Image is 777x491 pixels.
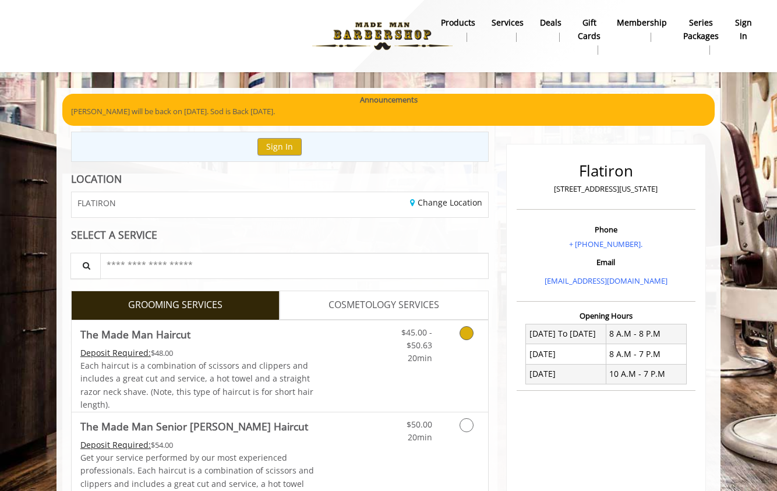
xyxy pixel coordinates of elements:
[128,298,222,313] span: GROOMING SERVICES
[360,94,418,106] b: Announcements
[606,364,686,384] td: 10 A.M - 7 P.M
[606,344,686,364] td: 8 A.M - 7 P.M
[80,418,308,435] b: The Made Man Senior [PERSON_NAME] Haircut
[606,324,686,344] td: 8 A.M - 8 P.M
[526,364,606,384] td: [DATE]
[683,16,719,43] b: Series packages
[545,275,667,286] a: [EMAIL_ADDRESS][DOMAIN_NAME]
[80,347,315,359] div: $48.00
[526,344,606,364] td: [DATE]
[80,439,315,451] div: $54.00
[302,4,462,68] img: Made Man Barbershop logo
[77,199,116,207] span: FLATIRON
[408,352,432,363] span: 20min
[517,312,695,320] h3: Opening Hours
[71,229,489,241] div: SELECT A SERVICE
[80,326,190,342] b: The Made Man Haircut
[71,105,706,118] p: [PERSON_NAME] will be back on [DATE]. Sod is Back [DATE].
[540,16,561,29] b: Deals
[401,327,432,351] span: $45.00 - $50.63
[609,15,675,45] a: MembershipMembership
[483,15,532,45] a: ServicesServices
[492,16,524,29] b: Services
[257,138,302,155] button: Sign In
[520,183,693,195] p: [STREET_ADDRESS][US_STATE]
[675,15,727,58] a: Series packagesSeries packages
[329,298,439,313] span: COSMETOLOGY SERVICES
[441,16,475,29] b: products
[80,347,151,358] span: This service needs some Advance to be paid before we block your appointment
[578,16,601,43] b: gift cards
[520,163,693,179] h2: Flatiron
[520,225,693,234] h3: Phone
[570,15,609,58] a: Gift cardsgift cards
[526,324,606,344] td: [DATE] To [DATE]
[80,360,313,410] span: Each haircut is a combination of scissors and clippers and includes a great cut and service, a ho...
[70,253,101,279] button: Service Search
[433,15,483,45] a: Productsproducts
[80,439,151,450] span: This service needs some Advance to be paid before we block your appointment
[520,258,693,266] h3: Email
[408,432,432,443] span: 20min
[727,15,760,45] a: sign insign in
[617,16,667,29] b: Membership
[532,15,570,45] a: DealsDeals
[71,172,122,186] b: LOCATION
[410,197,482,208] a: Change Location
[407,419,432,430] span: $50.00
[735,16,752,43] b: sign in
[569,239,642,249] a: + [PHONE_NUMBER].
